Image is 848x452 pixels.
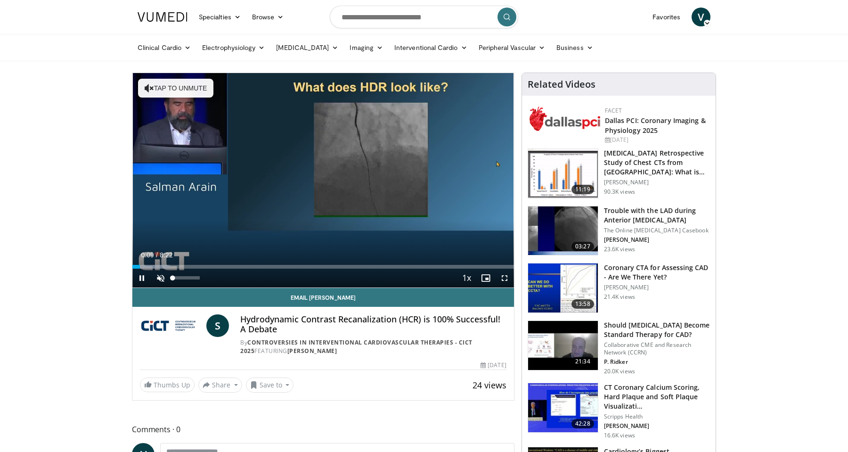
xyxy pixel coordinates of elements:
[132,288,514,307] a: Email [PERSON_NAME]
[647,8,686,26] a: Favorites
[196,38,270,57] a: Electrophysiology
[132,38,196,57] a: Clinical Cardio
[140,314,203,337] img: Controversies in Interventional Cardiovascular Therapies - CICT 2025
[528,206,710,256] a: 03:27 Trouble with the LAD during Anterior [MEDICAL_DATA] The Online [MEDICAL_DATA] Casebook [PER...
[528,383,598,432] img: 4ea3ec1a-320e-4f01-b4eb-a8bc26375e8f.150x105_q85_crop-smart_upscale.jpg
[156,251,158,259] span: /
[473,38,551,57] a: Peripheral Vascular
[389,38,473,57] a: Interventional Cardio
[528,206,598,255] img: ABqa63mjaT9QMpl35hMDoxOmtxO3TYNt_2.150x105_q85_crop-smart_upscale.jpg
[604,383,710,411] h3: CT Coronary Calcium Scoring, Hard Plaque and Soft Plaque Visualizati…
[141,251,154,259] span: 0:09
[240,314,506,335] h4: Hydrodynamic Contrast Recanalization (HCR) is 100% Successful! A Debate
[246,8,290,26] a: Browse
[193,8,246,26] a: Specialties
[604,246,635,253] p: 23.6K views
[528,148,710,198] a: 11:19 [MEDICAL_DATA] Retrospective Study of Chest CTs from [GEOGRAPHIC_DATA]: What is the Re… [PE...
[198,378,242,393] button: Share
[270,38,344,57] a: [MEDICAL_DATA]
[240,338,506,355] div: By FEATURING
[206,314,229,337] a: S
[528,263,598,312] img: 34b2b9a4-89e5-4b8c-b553-8a638b61a706.150x105_q85_crop-smart_upscale.jpg
[604,422,710,430] p: [PERSON_NAME]
[530,107,600,131] img: 939357b5-304e-4393-95de-08c51a3c5e2a.png.150x105_q85_autocrop_double_scale_upscale_version-0.2.png
[240,338,473,355] a: Controversies in Interventional Cardiovascular Therapies - CICT 2025
[692,8,710,26] a: V
[528,321,598,370] img: eb63832d-2f75-457d-8c1a-bbdc90eb409c.150x105_q85_crop-smart_upscale.jpg
[330,6,518,28] input: Search topics, interventions
[604,188,635,196] p: 90.3K views
[138,79,213,98] button: Tap to unmute
[604,284,710,291] p: [PERSON_NAME]
[604,179,710,186] p: [PERSON_NAME]
[481,361,506,370] div: [DATE]
[246,378,294,393] button: Save to
[476,269,495,288] button: Enable picture-in-picture mode
[604,293,635,301] p: 21.4K views
[571,419,594,428] span: 42:28
[604,432,635,439] p: 16.6K views
[605,107,622,115] a: FACET
[604,341,710,356] p: Collaborative CME and Research Network (CCRN)
[604,413,710,420] p: Scripps Health
[571,299,594,309] span: 13:58
[604,206,710,225] h3: Trouble with the LAD during Anterior [MEDICAL_DATA]
[605,136,708,144] div: [DATE]
[604,236,710,244] p: [PERSON_NAME]
[528,263,710,313] a: 13:58 Coronary CTA for Assessing CAD - Are We There Yet? [PERSON_NAME] 21.4K views
[551,38,599,57] a: Business
[528,383,710,439] a: 42:28 CT Coronary Calcium Scoring, Hard Plaque and Soft Plaque Visualizati… Scripps Health [PERSO...
[132,423,514,436] span: Comments 0
[604,358,710,366] p: P. Ridker
[132,73,514,288] video-js: Video Player
[344,38,389,57] a: Imaging
[528,79,595,90] h4: Related Videos
[571,185,594,194] span: 11:19
[473,379,506,391] span: 24 views
[604,368,635,375] p: 20.0K views
[160,251,172,259] span: 8:22
[140,378,195,392] a: Thumbs Up
[605,116,706,135] a: Dallas PCI: Coronary Imaging & Physiology 2025
[495,269,514,288] button: Fullscreen
[287,347,337,355] a: [PERSON_NAME]
[604,148,710,177] h3: [MEDICAL_DATA] Retrospective Study of Chest CTs from [GEOGRAPHIC_DATA]: What is the Re…
[138,12,188,22] img: VuMedi Logo
[528,321,710,375] a: 21:34 Should [MEDICAL_DATA] Become Standard Therapy for CAD? Collaborative CME and Research Netwo...
[132,265,514,269] div: Progress Bar
[604,227,710,234] p: The Online [MEDICAL_DATA] Casebook
[571,242,594,251] span: 03:27
[528,149,598,198] img: c2eb46a3-50d3-446d-a553-a9f8510c7760.150x105_q85_crop-smart_upscale.jpg
[172,276,199,279] div: Volume Level
[151,269,170,288] button: Unmute
[457,269,476,288] button: Playback Rate
[132,269,151,288] button: Pause
[571,357,594,366] span: 21:34
[604,263,710,282] h3: Coronary CTA for Assessing CAD - Are We There Yet?
[604,321,710,339] h3: Should [MEDICAL_DATA] Become Standard Therapy for CAD?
